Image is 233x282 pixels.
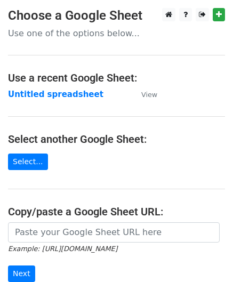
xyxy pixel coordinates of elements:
input: Next [8,265,35,282]
a: Select... [8,154,48,170]
small: View [141,91,157,99]
h3: Choose a Google Sheet [8,8,225,23]
a: View [131,90,157,99]
h4: Copy/paste a Google Sheet URL: [8,205,225,218]
a: Untitled spreadsheet [8,90,103,99]
input: Paste your Google Sheet URL here [8,222,220,243]
small: Example: [URL][DOMAIN_NAME] [8,245,117,253]
h4: Select another Google Sheet: [8,133,225,146]
h4: Use a recent Google Sheet: [8,71,225,84]
p: Use one of the options below... [8,28,225,39]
